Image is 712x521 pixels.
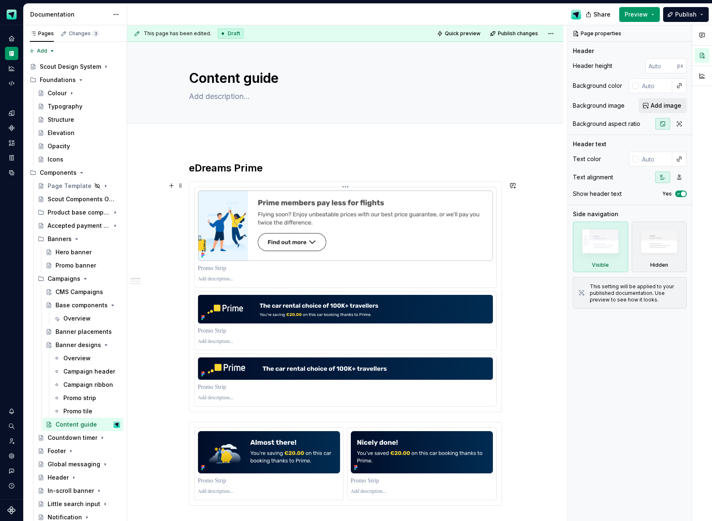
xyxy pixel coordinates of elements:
[50,391,123,405] a: Promo strip
[34,140,123,153] a: Opacity
[50,352,123,365] a: Overview
[48,102,82,111] div: Typography
[651,101,681,110] span: Add image
[48,195,116,203] div: Scout Components Overview
[34,113,123,126] a: Structure
[48,222,110,230] div: Accepted payment types
[571,10,581,19] img: Design Ops
[50,365,123,378] a: Campaign header
[48,487,94,495] div: In-scroll banner
[573,190,622,198] div: Show header text
[573,47,594,55] div: Header
[5,405,18,418] button: Notifications
[37,48,47,54] span: Add
[92,30,99,37] span: 3
[42,325,123,338] a: Banner placements
[5,449,18,463] a: Settings
[48,434,97,442] div: Countdown timer
[573,82,622,90] div: Background color
[573,101,625,110] div: Background image
[40,63,101,71] div: Scout Design System
[48,500,100,508] div: Little search input
[498,30,538,37] span: Publish changes
[573,62,612,70] div: Header height
[645,58,677,73] input: Auto
[582,7,616,22] button: Share
[69,30,99,37] div: Changes
[56,341,101,349] div: Banner designs
[7,10,17,19] img: e611c74b-76fc-4ef0-bafa-dc494cd4cb8a.png
[56,261,96,270] div: Promo banner
[34,272,123,285] div: Campaigns
[5,464,18,478] button: Contact support
[48,182,92,190] div: Page Template
[187,68,500,88] textarea: Content guide
[619,7,660,22] button: Preview
[34,458,123,471] a: Global messaging
[573,140,606,148] div: Header text
[48,142,70,150] div: Opacity
[7,506,16,514] svg: Supernova Logo
[445,30,480,37] span: Quick preview
[30,30,54,37] div: Pages
[63,394,96,402] div: Promo strip
[48,447,66,455] div: Footer
[5,151,18,164] div: Storybook stories
[34,444,123,458] a: Footer
[48,155,63,164] div: Icons
[48,129,75,137] div: Elevation
[48,460,100,468] div: Global messaging
[34,87,123,100] a: Colour
[5,47,18,60] a: Documentation
[5,32,18,45] a: Home
[34,471,123,484] a: Header
[34,100,123,113] a: Typography
[34,193,123,206] a: Scout Components Overview
[625,10,648,19] span: Preview
[48,275,80,283] div: Campaigns
[573,120,640,128] div: Background aspect ratio
[63,367,115,376] div: Campaign header
[5,434,18,448] a: Invite team
[5,62,18,75] a: Analytics
[5,136,18,150] a: Assets
[48,235,72,243] div: Banners
[5,420,18,433] button: Search ⌘K
[5,166,18,179] a: Data sources
[573,222,628,272] div: Visible
[42,259,123,272] a: Promo banner
[189,162,502,175] h2: eDreams Prime
[34,219,123,232] a: Accepted payment types
[56,248,92,256] div: Hero banner
[590,283,681,303] div: This setting will be applied to your published documentation. Use preview to see how it looks.
[27,166,123,179] div: Components
[34,431,123,444] a: Countdown timer
[40,169,77,177] div: Components
[592,262,609,268] div: Visible
[144,30,211,37] span: This page has been edited.
[34,484,123,497] a: In-scroll banner
[228,30,240,37] span: Draft
[650,262,668,268] div: Hidden
[34,206,123,219] div: Product base components
[5,121,18,135] a: Components
[639,78,672,93] input: Auto
[5,106,18,120] a: Design tokens
[34,126,123,140] a: Elevation
[42,338,123,352] a: Banner designs
[5,77,18,90] a: Code automation
[434,28,484,39] button: Quick preview
[34,153,123,166] a: Icons
[488,28,542,39] button: Publish changes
